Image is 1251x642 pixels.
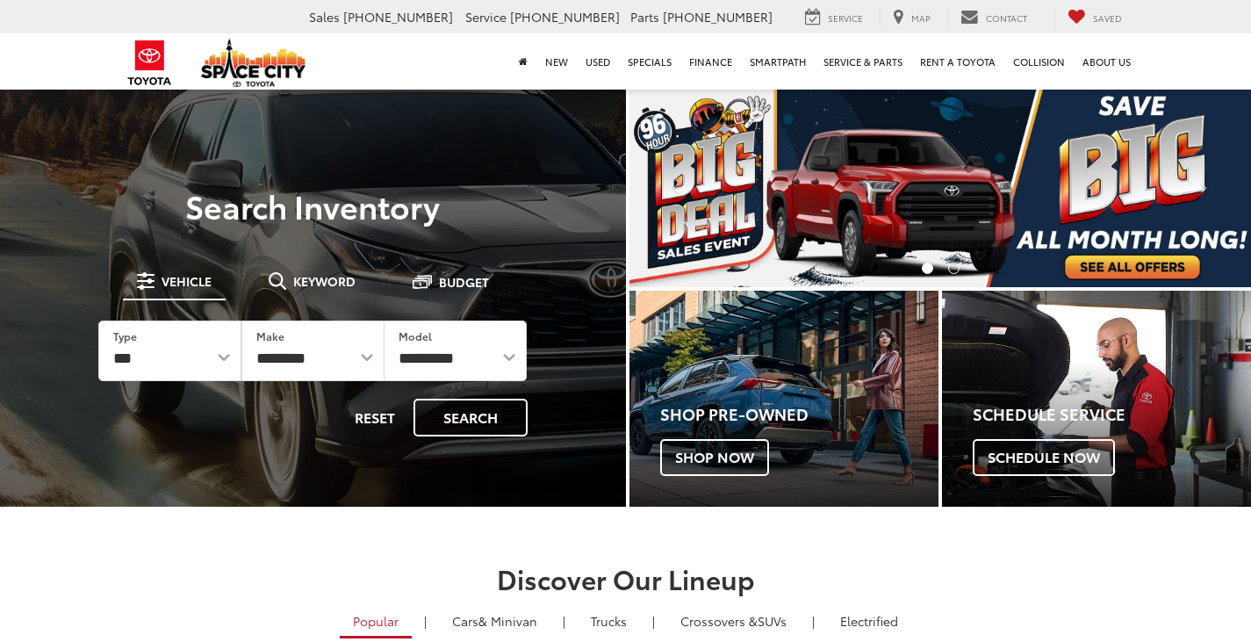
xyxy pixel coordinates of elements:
a: Service [792,8,876,27]
span: Saved [1093,11,1122,25]
a: Cars [439,606,550,636]
label: Make [256,328,284,343]
h3: Search Inventory [74,188,552,223]
a: New [536,33,577,90]
span: Contact [986,11,1027,25]
span: [PHONE_NUMBER] [510,8,620,25]
h4: Schedule Service [973,406,1251,423]
a: Map [880,8,944,27]
span: Shop Now [660,439,769,476]
a: Contact [947,8,1040,27]
h2: Discover Our Lineup [126,564,1126,593]
a: Finance [680,33,741,90]
div: Toyota [629,291,938,508]
a: About Us [1074,33,1140,90]
span: Service [465,8,507,25]
span: Keyword [293,275,356,287]
button: Search [413,399,528,436]
a: Home [510,33,536,90]
a: Electrified [827,606,911,636]
span: Service [828,11,863,25]
li: Go to slide number 2. [948,263,960,274]
a: Service & Parts [815,33,911,90]
a: Used [577,33,619,90]
a: Schedule Service Schedule Now [942,291,1251,508]
a: Popular [340,606,412,638]
img: Space City Toyota [201,39,306,87]
button: Click to view previous picture. [629,123,723,252]
a: Collision [1004,33,1074,90]
button: Reset [340,399,410,436]
a: SUVs [667,606,800,636]
a: SmartPath [741,33,815,90]
span: & Minivan [478,612,537,630]
a: Specials [619,33,680,90]
a: Rent a Toyota [911,33,1004,90]
label: Model [399,328,432,343]
a: Shop Pre-Owned Shop Now [629,291,938,508]
span: Schedule Now [973,439,1115,476]
li: | [558,612,570,630]
a: Trucks [578,606,640,636]
span: Sales [309,8,340,25]
img: Toyota [117,34,183,91]
span: Budget [439,276,489,288]
li: Go to slide number 1. [922,263,933,274]
a: My Saved Vehicles [1054,8,1135,27]
span: Parts [630,8,659,25]
li: | [420,612,431,630]
span: [PHONE_NUMBER] [343,8,453,25]
li: | [808,612,819,630]
span: [PHONE_NUMBER] [663,8,773,25]
div: Toyota [942,291,1251,508]
li: | [648,612,659,630]
span: Crossovers & [680,612,758,630]
span: Map [911,11,931,25]
button: Click to view next picture. [1158,123,1251,252]
label: Type [113,328,137,343]
h4: Shop Pre-Owned [660,406,938,423]
span: Vehicle [162,275,212,287]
